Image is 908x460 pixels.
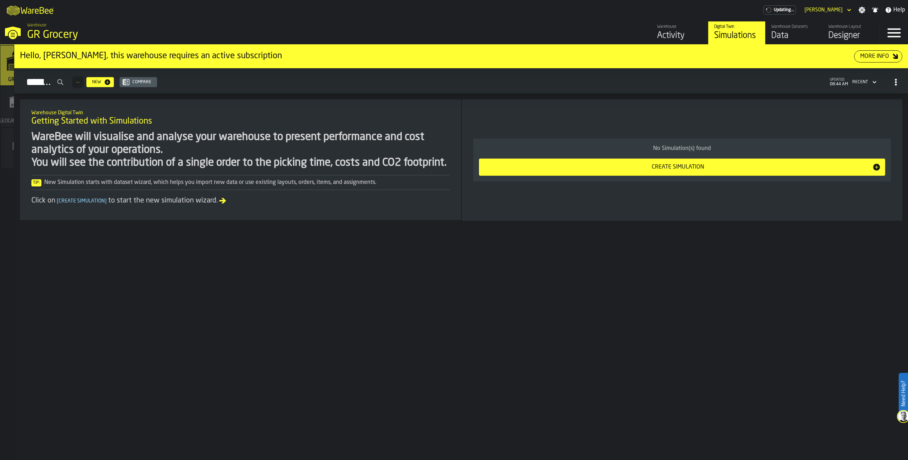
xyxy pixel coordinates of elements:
[14,45,908,68] div: ItemListCard-
[20,99,461,220] div: ItemListCard-
[714,30,760,41] div: Simulations
[89,80,104,85] div: New
[708,21,765,44] a: link-to-/wh/i/e451d98b-95f6-4604-91ff-c80219f9c36d/simulations
[105,199,107,204] span: ]
[856,6,868,14] label: button-toggle-Settings
[31,109,450,116] h2: Sub Title
[771,30,817,41] div: Data
[830,78,848,82] span: updated:
[771,24,817,29] div: Warehouse Datasets
[849,78,878,86] div: DropdownMenuValue-4
[57,199,59,204] span: [
[55,199,108,204] span: Create Simulation
[0,87,40,128] a: link-to-/wh/i/16932755-72b9-4ea4-9c69-3f1f3a500823/simulations
[651,21,708,44] a: link-to-/wh/i/e451d98b-95f6-4604-91ff-c80219f9c36d/feed/
[765,21,822,44] a: link-to-/wh/i/e451d98b-95f6-4604-91ff-c80219f9c36d/data
[880,21,908,44] label: button-toggle-Menu
[31,196,450,206] div: Click on to start the new simulation wizard.
[852,80,868,85] div: DropdownMenuValue-4
[69,76,86,88] div: ButtonLoadMore-Load More-Prev-First-Last
[802,6,853,14] div: DropdownMenuValue-Sandhya Gopakumar
[120,77,157,87] button: button-Compare
[893,6,905,14] span: Help
[763,5,796,15] a: link-to-/wh/i/e451d98b-95f6-4604-91ff-c80219f9c36d/pricing/
[822,21,879,44] a: link-to-/wh/i/e451d98b-95f6-4604-91ff-c80219f9c36d/designer
[27,23,46,28] span: Warehouse
[483,163,872,171] div: Create Simulation
[828,30,874,41] div: Designer
[479,144,885,153] div: No Simulation(s) found
[828,24,874,29] div: Warehouse Layout
[31,116,152,127] span: Getting Started with Simulations
[830,82,848,87] span: 08:44 AM
[763,5,796,15] div: Menu Subscription
[657,24,702,29] div: Warehouse
[804,7,843,13] div: DropdownMenuValue-Sandhya Gopakumar
[76,80,79,85] span: —
[854,50,902,62] button: button-More Info
[31,178,450,187] div: New Simulation starts with dataset wizard, which helps you import new data or use existing layout...
[882,6,908,14] label: button-toggle-Help
[31,131,450,169] div: WareBee will visualise and analyse your warehouse to present performance and cost analytics of yo...
[26,105,455,131] div: title-Getting Started with Simulations
[869,6,882,14] label: button-toggle-Notifications
[462,99,902,221] div: ItemListCard-
[657,30,702,41] div: Activity
[86,77,114,87] button: button-New
[774,7,794,12] span: Updating...
[20,50,854,62] div: Hello, [PERSON_NAME], this warehouse requires an active subscription
[0,45,40,87] a: link-to-/wh/i/e451d98b-95f6-4604-91ff-c80219f9c36d/simulations
[714,24,760,29] div: Digital Twin
[31,179,41,186] span: Tip:
[857,52,892,61] div: More Info
[130,80,154,85] div: Compare
[1,128,40,170] a: link-to-/wh/new
[899,374,907,414] label: Need Help?
[14,68,908,94] h2: button-Simulations
[479,159,885,176] button: button-Create Simulation
[27,29,220,41] div: GR Grocery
